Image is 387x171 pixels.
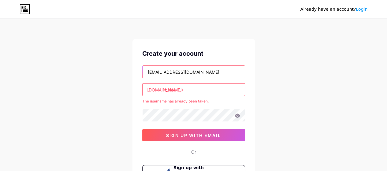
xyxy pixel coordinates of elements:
div: Or [191,149,196,155]
div: [DOMAIN_NAME]/ [147,87,183,93]
a: Login [356,7,367,12]
button: sign up with email [142,129,245,141]
div: Already have an account? [300,6,367,13]
span: sign up with email [166,133,221,138]
input: Email [143,66,245,78]
div: Create your account [142,49,245,58]
div: The username has already been taken. [142,99,245,104]
input: username [143,84,245,96]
